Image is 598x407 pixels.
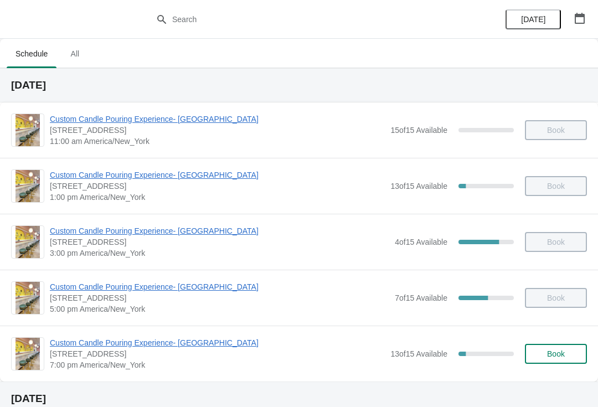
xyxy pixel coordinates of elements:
span: Custom Candle Pouring Experience- [GEOGRAPHIC_DATA] [50,337,385,348]
span: 5:00 pm America/New_York [50,303,389,315]
span: [STREET_ADDRESS] [50,348,385,359]
span: [STREET_ADDRESS] [50,292,389,303]
span: 13 of 15 Available [390,182,447,190]
span: Schedule [7,44,56,64]
span: Custom Candle Pouring Experience- [GEOGRAPHIC_DATA] [50,225,389,236]
img: Custom Candle Pouring Experience- Delray Beach | 415 East Atlantic Avenue, Delray Beach, FL, USA ... [16,282,40,314]
input: Search [172,9,448,29]
span: 3:00 pm America/New_York [50,248,389,259]
span: 13 of 15 Available [390,349,447,358]
img: Custom Candle Pouring Experience- Delray Beach | 415 East Atlantic Avenue, Delray Beach, FL, USA ... [16,170,40,202]
img: Custom Candle Pouring Experience- Delray Beach | 415 East Atlantic Avenue, Delray Beach, FL, USA ... [16,338,40,370]
span: 4 of 15 Available [395,238,447,246]
img: Custom Candle Pouring Experience- Delray Beach | 415 East Atlantic Avenue, Delray Beach, FL, USA ... [16,226,40,258]
button: Book [525,344,587,364]
span: Custom Candle Pouring Experience- [GEOGRAPHIC_DATA] [50,114,385,125]
span: All [61,44,89,64]
span: 1:00 pm America/New_York [50,192,385,203]
h2: [DATE] [11,80,587,91]
span: 7 of 15 Available [395,293,447,302]
span: Custom Candle Pouring Experience- [GEOGRAPHIC_DATA] [50,169,385,181]
span: Book [547,349,565,358]
h2: [DATE] [11,393,587,404]
span: [STREET_ADDRESS] [50,236,389,248]
span: [STREET_ADDRESS] [50,125,385,136]
span: 11:00 am America/New_York [50,136,385,147]
img: Custom Candle Pouring Experience- Delray Beach | 415 East Atlantic Avenue, Delray Beach, FL, USA ... [16,114,40,146]
span: Custom Candle Pouring Experience- [GEOGRAPHIC_DATA] [50,281,389,292]
button: [DATE] [506,9,561,29]
span: 15 of 15 Available [390,126,447,135]
span: [DATE] [521,15,545,24]
span: [STREET_ADDRESS] [50,181,385,192]
span: 7:00 pm America/New_York [50,359,385,370]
